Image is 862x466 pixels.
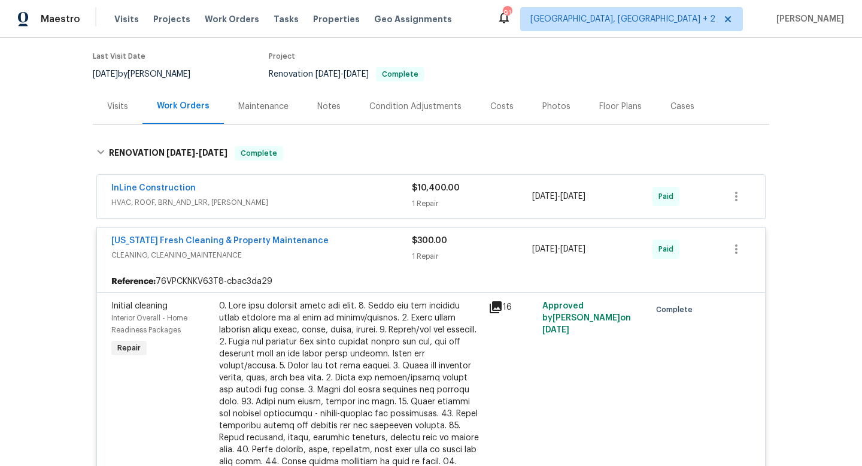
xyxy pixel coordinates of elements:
[530,13,715,25] span: [GEOGRAPHIC_DATA], [GEOGRAPHIC_DATA] + 2
[542,101,570,113] div: Photos
[111,314,187,334] span: Interior Overall - Home Readiness Packages
[93,53,145,60] span: Last Visit Date
[153,13,190,25] span: Projects
[41,13,80,25] span: Maestro
[315,70,369,78] span: -
[532,243,585,255] span: -
[236,147,282,159] span: Complete
[113,342,145,354] span: Repair
[317,101,341,113] div: Notes
[93,134,769,173] div: RENOVATION [DATE]-[DATE]Complete
[412,250,532,262] div: 1 Repair
[93,70,118,78] span: [DATE]
[412,198,532,210] div: 1 Repair
[97,271,765,292] div: 76VPCKNKV63T8-cbac3da29
[111,196,412,208] span: HVAC, ROOF, BRN_AND_LRR, [PERSON_NAME]
[111,276,156,288] b: Reference:
[670,101,694,113] div: Cases
[532,192,557,201] span: [DATE]
[107,101,128,113] div: Visits
[560,245,585,253] span: [DATE]
[315,70,341,78] span: [DATE]
[166,149,227,157] span: -
[109,146,227,161] h6: RENOVATION
[658,190,678,202] span: Paid
[114,13,139,25] span: Visits
[313,13,360,25] span: Properties
[205,13,259,25] span: Work Orders
[269,53,295,60] span: Project
[503,7,511,19] div: 91
[344,70,369,78] span: [DATE]
[111,249,412,261] span: CLEANING, CLEANING_MAINTENANCE
[166,149,195,157] span: [DATE]
[369,101,462,113] div: Condition Adjustments
[93,67,205,81] div: by [PERSON_NAME]
[599,101,642,113] div: Floor Plans
[772,13,844,25] span: [PERSON_NAME]
[377,71,423,78] span: Complete
[560,192,585,201] span: [DATE]
[488,300,535,314] div: 16
[412,184,460,192] span: $10,400.00
[274,15,299,23] span: Tasks
[238,101,289,113] div: Maintenance
[656,304,697,316] span: Complete
[412,237,447,245] span: $300.00
[199,149,227,157] span: [DATE]
[532,190,585,202] span: -
[111,184,196,192] a: InLine Construction
[542,302,631,334] span: Approved by [PERSON_NAME] on
[157,100,210,112] div: Work Orders
[269,70,424,78] span: Renovation
[658,243,678,255] span: Paid
[374,13,452,25] span: Geo Assignments
[111,302,168,310] span: Initial cleaning
[542,326,569,334] span: [DATE]
[111,237,329,245] a: [US_STATE] Fresh Cleaning & Property Maintenance
[490,101,514,113] div: Costs
[532,245,557,253] span: [DATE]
